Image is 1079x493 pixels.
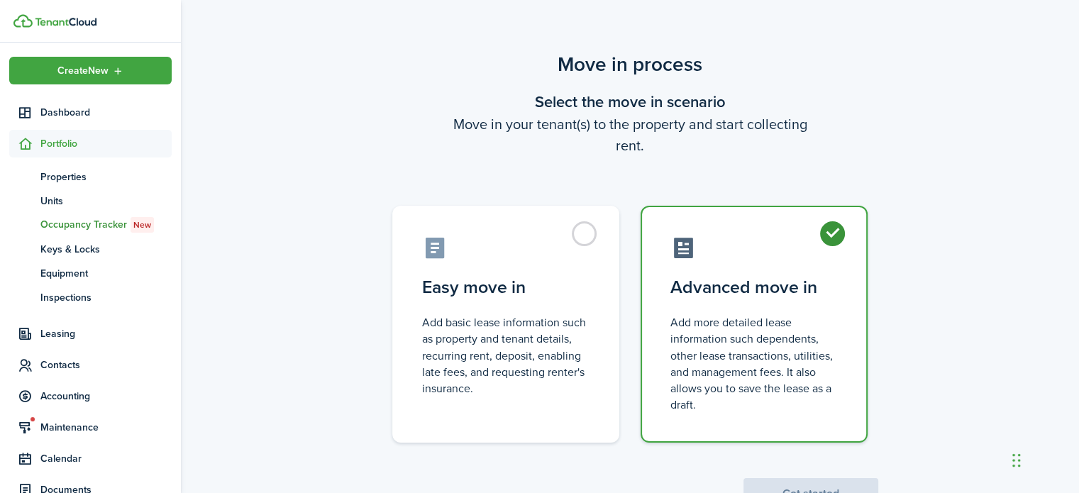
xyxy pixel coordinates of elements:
a: Occupancy TrackerNew [9,213,172,237]
a: Units [9,189,172,213]
control-radio-card-title: Easy move in [422,275,590,300]
a: Properties [9,165,172,189]
span: Create New [57,66,109,76]
a: Equipment [9,261,172,285]
span: Maintenance [40,420,172,435]
img: TenantCloud [35,18,96,26]
control-radio-card-description: Add basic lease information such as property and tenant details, recurring rent, deposit, enablin... [422,314,590,397]
img: TenantCloud [13,14,33,28]
span: Equipment [40,266,172,281]
span: Units [40,194,172,209]
span: Keys & Locks [40,242,172,257]
span: Calendar [40,451,172,466]
div: Drag [1012,439,1021,482]
a: Dashboard [9,99,172,126]
wizard-step-header-title: Select the move in scenario [382,90,878,113]
span: Portfolio [40,136,172,151]
span: Dashboard [40,105,172,120]
span: Properties [40,170,172,184]
scenario-title: Move in process [382,50,878,79]
span: Occupancy Tracker [40,217,172,233]
button: Open menu [9,57,172,84]
span: Inspections [40,290,172,305]
control-radio-card-description: Add more detailed lease information such dependents, other lease transactions, utilities, and man... [670,314,838,413]
span: Leasing [40,326,172,341]
control-radio-card-title: Advanced move in [670,275,838,300]
a: Inspections [9,285,172,309]
span: Contacts [40,358,172,372]
wizard-step-header-description: Move in your tenant(s) to the property and start collecting rent. [382,113,878,156]
iframe: Chat Widget [1008,425,1079,493]
a: Keys & Locks [9,237,172,261]
span: New [133,218,151,231]
span: Accounting [40,389,172,404]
